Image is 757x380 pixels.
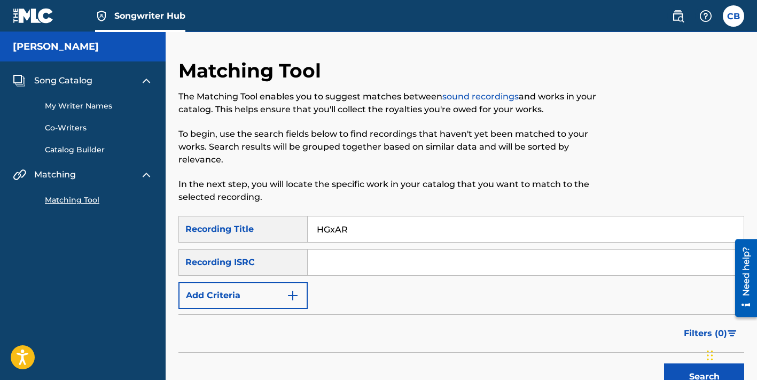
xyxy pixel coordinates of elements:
[13,41,99,53] h5: Christopher Butler
[95,10,108,22] img: Top Rightsholder
[45,144,153,156] a: Catalog Builder
[442,91,519,102] a: sound recordings
[13,74,92,87] a: Song CatalogSong Catalog
[684,327,727,340] span: Filters ( 0 )
[672,10,684,22] img: search
[13,8,54,24] img: MLC Logo
[178,178,614,204] p: In the next step, you will locate the specific work in your catalog that you want to match to the...
[178,90,614,116] p: The Matching Tool enables you to suggest matches between and works in your catalog. This helps en...
[178,128,614,166] p: To begin, use the search fields below to find recordings that haven't yet been matched to your wo...
[45,122,153,134] a: Co-Writers
[140,74,153,87] img: expand
[667,5,689,27] a: Public Search
[34,74,92,87] span: Song Catalog
[114,10,185,22] span: Songwriter Hub
[13,168,26,181] img: Matching
[727,235,757,321] iframe: Resource Center
[34,168,76,181] span: Matching
[140,168,153,181] img: expand
[286,289,299,302] img: 9d2ae6d4665cec9f34b9.svg
[699,10,712,22] img: help
[707,339,713,371] div: Drag
[178,282,308,309] button: Add Criteria
[723,5,744,27] div: User Menu
[178,59,326,83] h2: Matching Tool
[13,74,26,87] img: Song Catalog
[45,195,153,206] a: Matching Tool
[45,100,153,112] a: My Writer Names
[695,5,716,27] div: Help
[704,329,757,380] iframe: Chat Widget
[677,320,744,347] button: Filters (0)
